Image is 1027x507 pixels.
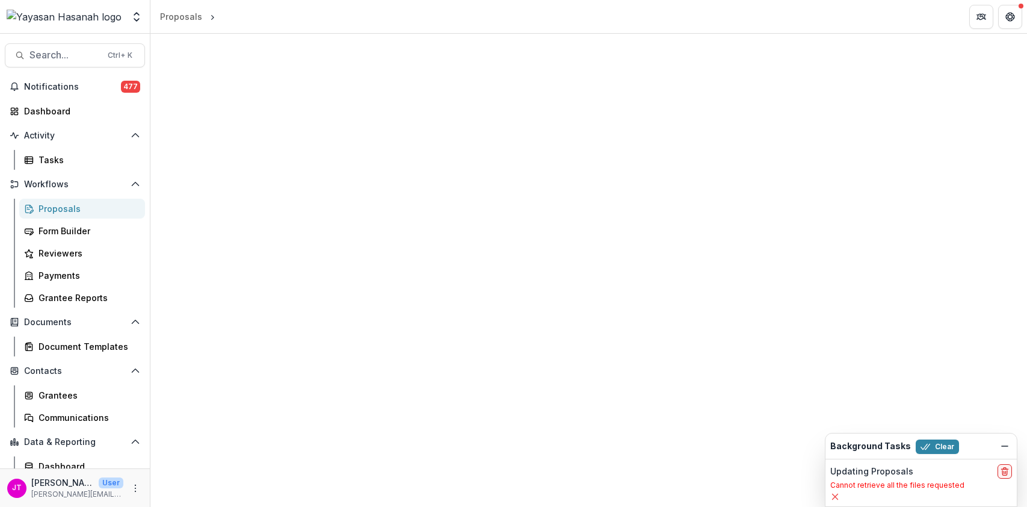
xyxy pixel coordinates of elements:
[39,154,135,166] div: Tasks
[39,291,135,304] div: Grantee Reports
[5,101,145,121] a: Dashboard
[31,476,94,489] p: [PERSON_NAME]
[31,489,123,500] p: [PERSON_NAME][EMAIL_ADDRESS][DOMAIN_NAME]
[19,199,145,219] a: Proposals
[998,439,1012,453] button: Dismiss
[29,49,100,61] span: Search...
[5,432,145,452] button: Open Data & Reporting
[12,484,22,492] div: Josselyn Tan
[19,456,145,476] a: Dashboard
[128,481,143,496] button: More
[19,385,145,405] a: Grantees
[24,131,126,141] span: Activity
[5,77,145,96] button: Notifications477
[5,175,145,194] button: Open Workflows
[19,408,145,428] a: Communications
[5,43,145,67] button: Search...
[830,467,913,477] h2: Updating Proposals
[19,288,145,308] a: Grantee Reports
[39,460,135,473] div: Dashboard
[830,441,911,452] h2: Background Tasks
[19,221,145,241] a: Form Builder
[7,10,122,24] img: Yayasan Hasanah logo
[969,5,993,29] button: Partners
[155,8,218,25] nav: breadcrumb
[24,437,126,447] span: Data & Reporting
[5,361,145,381] button: Open Contacts
[99,477,123,488] p: User
[105,49,135,62] div: Ctrl + K
[39,389,135,402] div: Grantees
[5,126,145,145] button: Open Activity
[39,269,135,282] div: Payments
[128,5,145,29] button: Open entity switcher
[24,82,121,92] span: Notifications
[916,440,959,454] button: Clear
[24,317,126,328] span: Documents
[19,243,145,263] a: Reviewers
[39,225,135,237] div: Form Builder
[121,81,140,93] span: 477
[39,247,135,260] div: Reviewers
[19,266,145,285] a: Payments
[998,5,1022,29] button: Get Help
[19,337,145,356] a: Document Templates
[24,179,126,190] span: Workflows
[5,313,145,332] button: Open Documents
[24,366,126,376] span: Contacts
[39,411,135,424] div: Communications
[998,464,1012,479] button: delete
[155,8,207,25] a: Proposals
[160,10,202,23] div: Proposals
[19,150,145,170] a: Tasks
[24,105,135,117] div: Dashboard
[39,202,135,215] div: Proposals
[830,480,1012,491] p: Cannot retrieve all the files requested
[39,340,135,353] div: Document Templates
